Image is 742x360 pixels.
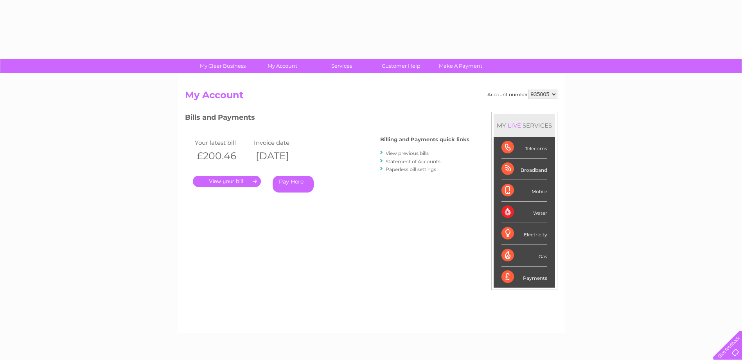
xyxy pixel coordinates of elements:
div: MY SERVICES [494,114,555,137]
h4: Billing and Payments quick links [380,137,469,142]
div: Account number [487,90,557,99]
a: My Account [250,59,314,73]
th: £200.46 [193,148,252,164]
a: Customer Help [369,59,433,73]
div: Broadband [501,158,547,180]
div: Payments [501,266,547,288]
div: Mobile [501,180,547,202]
div: Electricity [501,223,547,245]
td: Your latest bill [193,137,252,148]
a: My Clear Business [190,59,255,73]
h2: My Account [185,90,557,104]
a: Statement of Accounts [386,158,440,164]
a: Paperless bill settings [386,166,436,172]
a: Pay Here [273,176,314,193]
th: [DATE] [252,148,311,164]
div: Telecoms [501,137,547,158]
td: Invoice date [252,137,311,148]
div: Gas [501,245,547,266]
h3: Bills and Payments [185,112,469,126]
a: . [193,176,261,187]
a: View previous bills [386,150,429,156]
a: Services [309,59,374,73]
a: Make A Payment [428,59,493,73]
div: LIVE [506,122,523,129]
div: Water [501,202,547,223]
